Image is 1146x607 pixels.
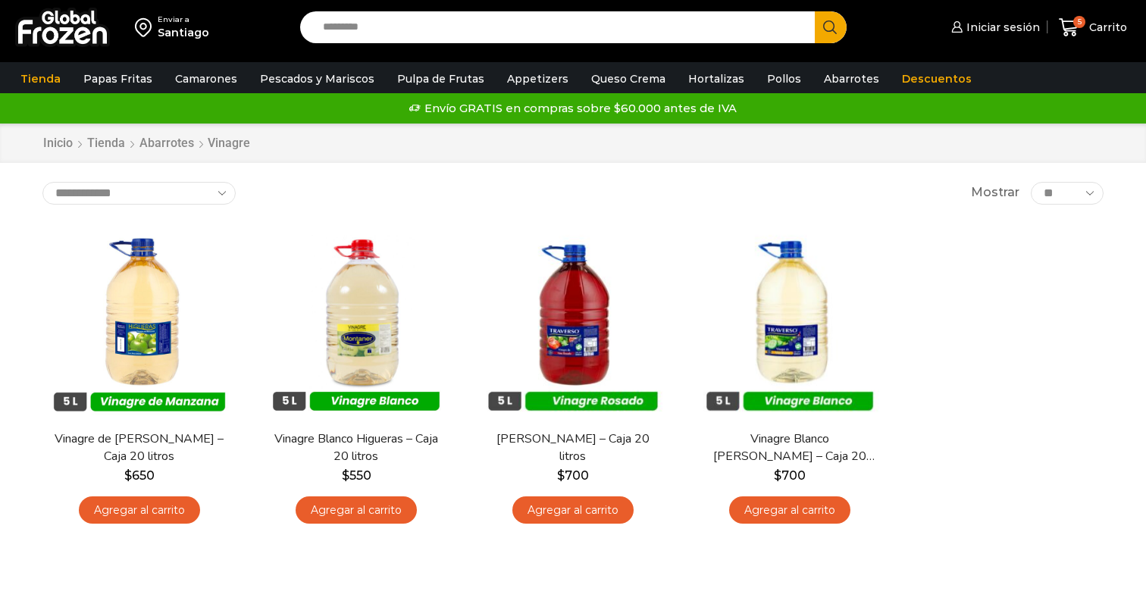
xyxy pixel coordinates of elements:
[42,182,236,205] select: Pedido de la tienda
[252,64,382,93] a: Pescados y Mariscos
[296,496,417,524] a: Agregar al carrito: “Vinagre Blanco Higueras - Caja 20 litros”
[342,468,371,483] bdi: 550
[342,468,349,483] span: $
[681,64,752,93] a: Hortalizas
[499,64,576,93] a: Appetizers
[269,430,443,465] a: Vinagre Blanco Higueras – Caja 20 litros
[42,135,250,152] nav: Breadcrumb
[135,14,158,40] img: address-field-icon.svg
[52,430,227,465] a: Vinagre de [PERSON_NAME] – Caja 20 litros
[158,25,209,40] div: Santiago
[13,64,68,93] a: Tienda
[124,468,132,483] span: $
[703,430,877,465] a: Vinagre Blanco [PERSON_NAME] – Caja 20 litros
[584,64,673,93] a: Queso Crema
[729,496,850,524] a: Agregar al carrito: “Vinagre Blanco Traverso - Caja 20 litros”
[816,64,887,93] a: Abarrotes
[42,135,74,152] a: Inicio
[208,136,250,150] h1: Vinagre
[168,64,245,93] a: Camarones
[76,64,160,93] a: Papas Fritas
[774,468,806,483] bdi: 700
[774,468,781,483] span: $
[971,184,1019,202] span: Mostrar
[1085,20,1127,35] span: Carrito
[86,135,126,152] a: Tienda
[390,64,492,93] a: Pulpa de Frutas
[1055,10,1131,45] a: 5 Carrito
[557,468,589,483] bdi: 700
[512,496,634,524] a: Agregar al carrito: “Vinagre Rosado Traverso - Caja 20 litros”
[124,468,155,483] bdi: 650
[158,14,209,25] div: Enviar a
[139,135,195,152] a: Abarrotes
[1073,16,1085,28] span: 5
[759,64,809,93] a: Pollos
[894,64,979,93] a: Descuentos
[557,468,565,483] span: $
[486,430,660,465] a: [PERSON_NAME] – Caja 20 litros
[963,20,1040,35] span: Iniciar sesión
[79,496,200,524] a: Agregar al carrito: “Vinagre de Manzana Higueras - Caja 20 litros”
[815,11,847,43] button: Search button
[947,12,1040,42] a: Iniciar sesión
